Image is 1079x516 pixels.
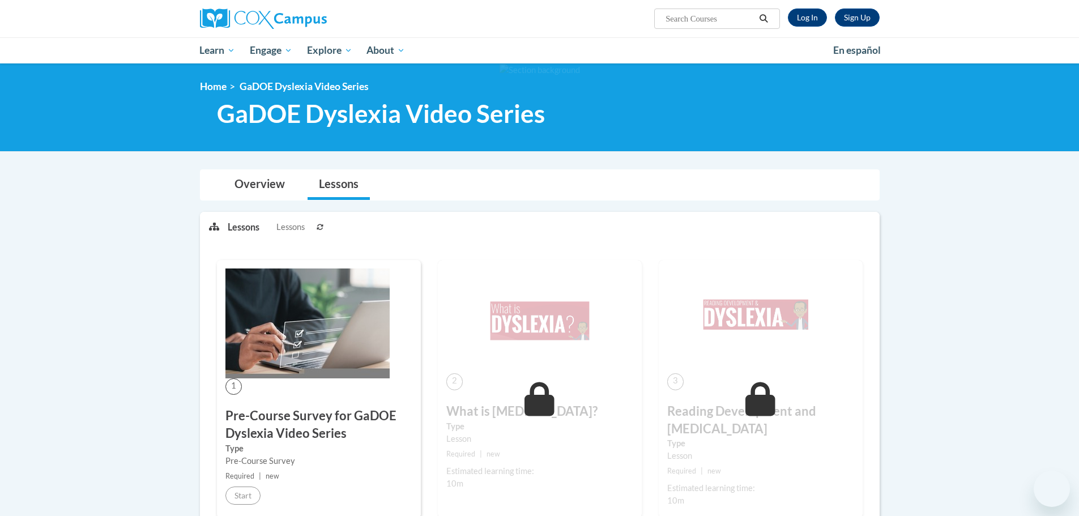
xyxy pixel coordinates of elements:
[225,487,261,505] button: Start
[276,221,305,233] span: Lessons
[667,268,854,374] img: Course Image
[758,15,769,23] i: 
[228,221,259,233] p: Lessons
[225,472,254,480] span: Required
[667,373,684,390] span: 3
[667,403,854,438] h3: Reading Development and [MEDICAL_DATA]
[667,467,696,475] span: Required
[664,12,755,25] input: Search Courses
[667,496,684,505] span: 10m
[833,44,881,56] span: En español
[225,268,390,378] img: Course Image
[225,455,412,467] div: Pre-Course Survey
[199,44,235,57] span: Learn
[200,80,227,92] a: Home
[446,465,633,477] div: Estimated learning time:
[446,450,475,458] span: Required
[223,170,296,200] a: Overview
[446,403,633,420] h3: What is [MEDICAL_DATA]?
[225,442,412,455] label: Type
[701,467,703,475] span: |
[308,170,370,200] a: Lessons
[200,8,415,29] a: Cox Campus
[835,8,880,27] a: Register
[500,64,580,76] img: Section background
[755,12,772,25] button: Search
[1034,471,1070,507] iframe: Button to launch messaging window
[225,407,412,442] h3: Pre-Course Survey for GaDOE Dyslexia Video Series
[446,373,463,390] span: 2
[266,472,279,480] span: new
[300,37,360,63] a: Explore
[225,378,242,395] span: 1
[217,99,545,129] span: GaDOE Dyslexia Video Series
[183,37,897,63] div: Main menu
[240,80,369,92] span: GaDOE Dyslexia Video Series
[446,433,633,445] div: Lesson
[250,44,292,57] span: Engage
[826,39,888,62] a: En español
[359,37,412,63] a: About
[667,437,854,450] label: Type
[193,37,243,63] a: Learn
[487,450,500,458] span: new
[200,8,327,29] img: Cox Campus
[446,479,463,488] span: 10m
[446,268,633,374] img: Course Image
[446,420,633,433] label: Type
[667,450,854,462] div: Lesson
[480,450,482,458] span: |
[667,482,854,494] div: Estimated learning time:
[259,472,261,480] span: |
[242,37,300,63] a: Engage
[707,467,721,475] span: new
[307,44,352,57] span: Explore
[788,8,827,27] a: Log In
[366,44,405,57] span: About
